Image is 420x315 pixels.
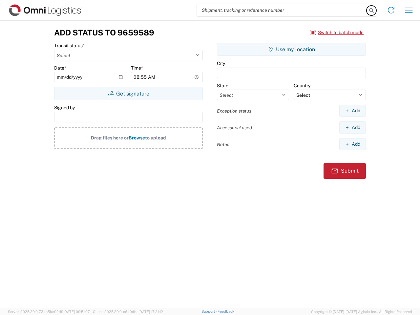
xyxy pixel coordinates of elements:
[294,83,310,89] label: Country
[339,121,366,134] button: Add
[91,135,129,140] span: Drag files here or
[131,65,143,71] label: Time
[54,43,85,49] label: Transit status
[54,65,66,71] label: Date
[217,83,228,89] label: State
[129,135,145,140] span: Browse
[310,27,364,38] button: Switch to batch mode
[54,87,203,100] button: Get signature
[145,135,166,140] span: to upload
[201,309,218,313] a: Support
[324,163,366,179] button: Submit
[217,43,366,56] button: Use my location
[217,60,225,66] label: City
[138,310,163,314] span: [DATE] 17:21:12
[217,108,251,114] label: Exception status
[54,28,154,37] h3: Add Status to 9659589
[54,105,75,111] label: Signed by
[217,141,229,147] label: Notes
[63,310,90,314] span: [DATE] 09:51:07
[339,105,366,117] button: Add
[217,125,252,131] label: Accessorial used
[197,4,367,16] input: Shipment, tracking or reference number
[311,309,412,315] span: Copyright © [DATE]-[DATE] Agistix Inc., All Rights Reserved
[218,309,234,313] a: Feedback
[8,310,90,314] span: Server: 2025.20.0-734e5bc92d9
[339,138,366,150] button: Add
[93,310,163,314] span: Client: 2025.20.0-e640dba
